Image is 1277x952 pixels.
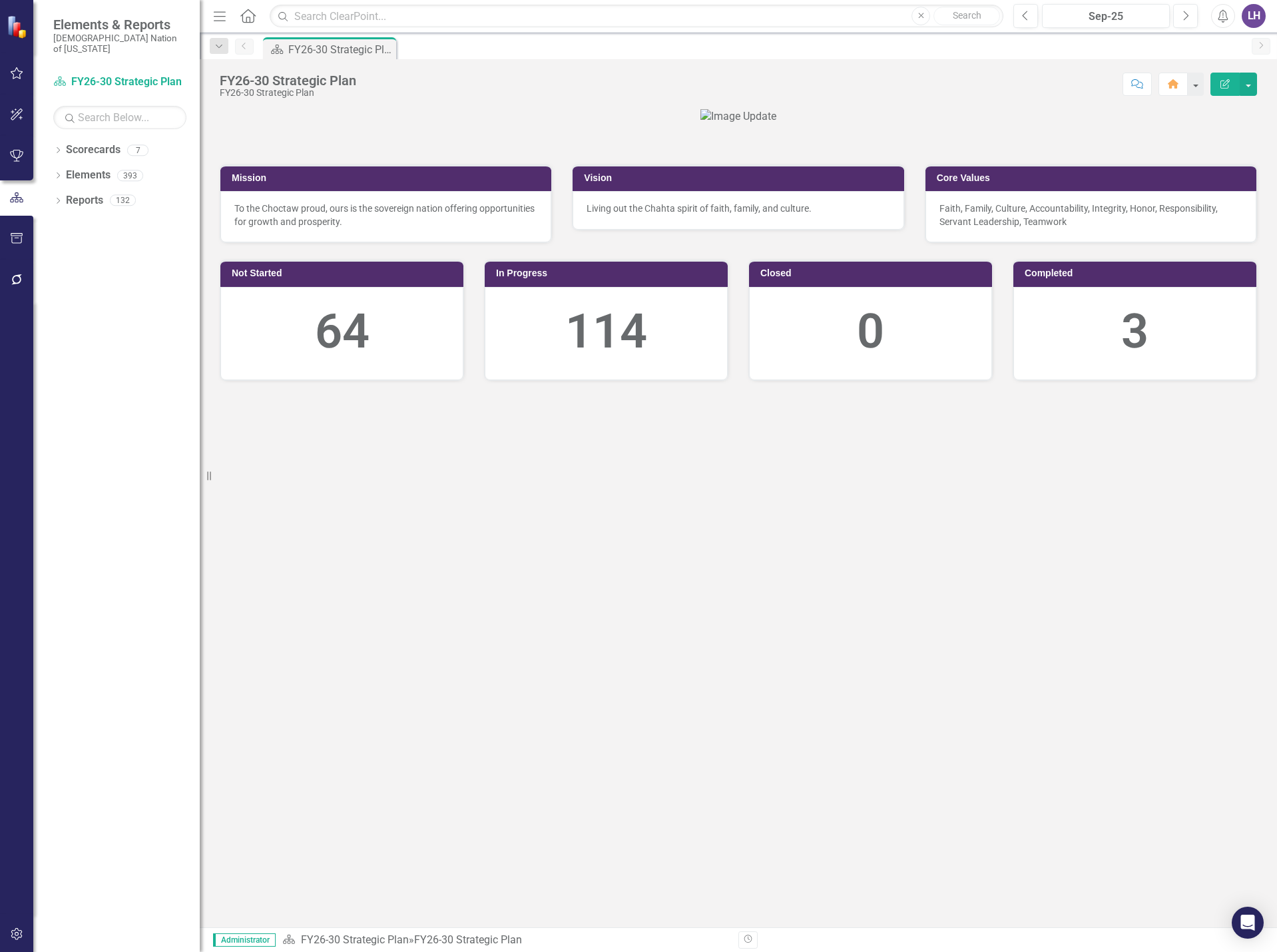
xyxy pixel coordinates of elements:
[213,933,276,947] span: Administrator
[53,75,186,90] a: FY26-30 Strategic Plan
[1025,268,1250,278] h3: Completed
[1047,9,1165,25] div: Sep-25
[53,33,186,55] small: [DEMOGRAPHIC_DATA] Nation of [US_STATE]
[232,268,457,278] h3: Not Started
[1042,4,1170,28] button: Sep-25
[66,142,121,158] a: Scorecards
[66,168,111,183] a: Elements
[270,5,1003,28] input: Search ClearPoint...
[763,298,978,366] div: 0
[7,15,30,39] img: ClearPoint Strategy
[499,298,714,366] div: 114
[53,17,186,33] span: Elements & Reports
[110,195,136,206] div: 132
[117,170,143,181] div: 393
[953,10,981,21] span: Search
[1242,4,1266,28] button: LH
[937,173,1250,183] h3: Core Values
[760,268,985,278] h3: Closed
[234,203,535,227] span: To the Choctaw proud, ours is the sovereign nation offering opportunities for growth and prosperity.
[53,106,186,129] input: Search Below...
[127,144,148,156] div: 7
[939,202,1242,228] p: Faith, Family, Culture, Accountability, Integrity, Honor, Responsibility, Servant Leadership, Tea...
[933,7,1000,25] button: Search
[66,193,103,208] a: Reports
[1232,907,1264,939] div: Open Intercom Messenger
[220,73,356,88] div: FY26-30 Strategic Plan
[1027,298,1242,366] div: 3
[584,173,897,183] h3: Vision
[288,41,393,58] div: FY26-30 Strategic Plan
[234,298,449,366] div: 64
[282,933,728,948] div: »
[414,933,522,946] div: FY26-30 Strategic Plan
[496,268,721,278] h3: In Progress
[301,933,409,946] a: FY26-30 Strategic Plan
[587,203,812,214] span: Living out the Chahta spirit of faith, family, and culture.
[220,88,356,98] div: FY26-30 Strategic Plan
[232,173,545,183] h3: Mission
[700,109,776,124] img: Image Update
